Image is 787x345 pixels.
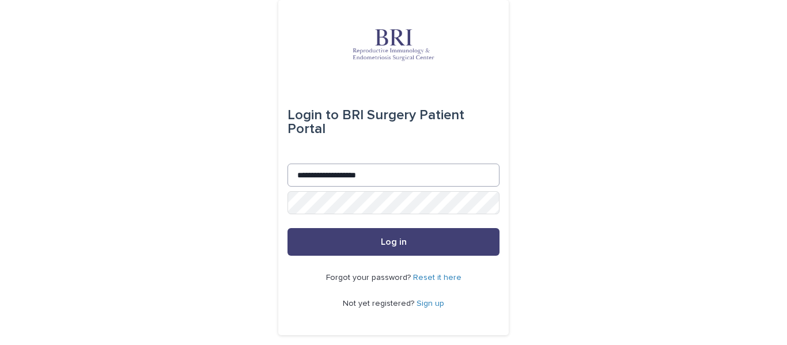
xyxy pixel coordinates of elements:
button: Log in [287,228,500,256]
a: Sign up [417,299,444,308]
span: Log in [381,237,407,247]
span: Login to [287,108,339,122]
span: Forgot your password? [326,274,413,282]
a: Reset it here [413,274,461,282]
div: BRI Surgery Patient Portal [287,99,500,145]
img: oRmERfgFTTevZZKagoCM [324,28,463,62]
span: Not yet registered? [343,299,417,308]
